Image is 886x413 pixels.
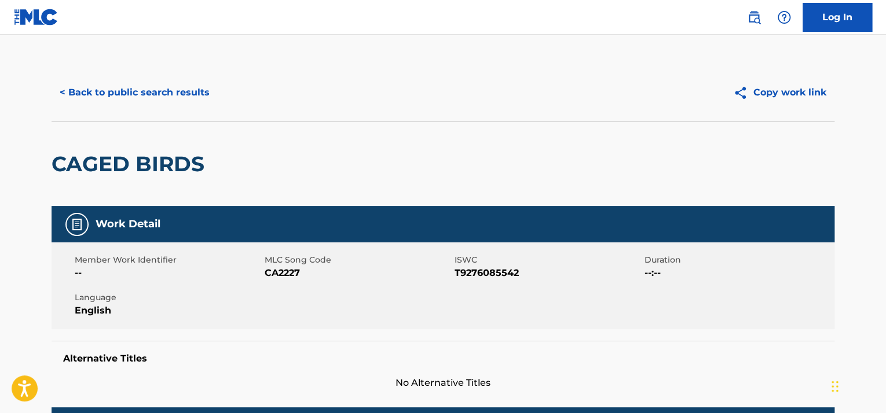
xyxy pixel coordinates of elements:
img: MLC Logo [14,9,58,25]
img: Work Detail [70,217,84,231]
span: Member Work Identifier [75,254,262,266]
h5: Alternative Titles [63,353,823,364]
img: help [777,10,791,24]
button: < Back to public search results [52,78,218,107]
h5: Work Detail [96,217,160,231]
div: Drag [832,369,839,404]
span: MLC Song Code [265,254,452,266]
span: CA2227 [265,266,452,280]
h2: CAGED BIRDS [52,151,210,177]
div: Help [772,6,796,29]
span: ISWC [455,254,642,266]
a: Public Search [742,6,766,29]
span: Duration [645,254,832,266]
img: search [747,10,761,24]
span: English [75,304,262,318]
iframe: Chat Widget [828,357,886,413]
span: T9276085542 [455,266,642,280]
img: Copy work link [733,86,753,100]
span: No Alternative Titles [52,376,834,390]
span: -- [75,266,262,280]
button: Copy work link [725,78,834,107]
a: Log In [803,3,872,32]
span: Language [75,292,262,304]
span: --:-- [645,266,832,280]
